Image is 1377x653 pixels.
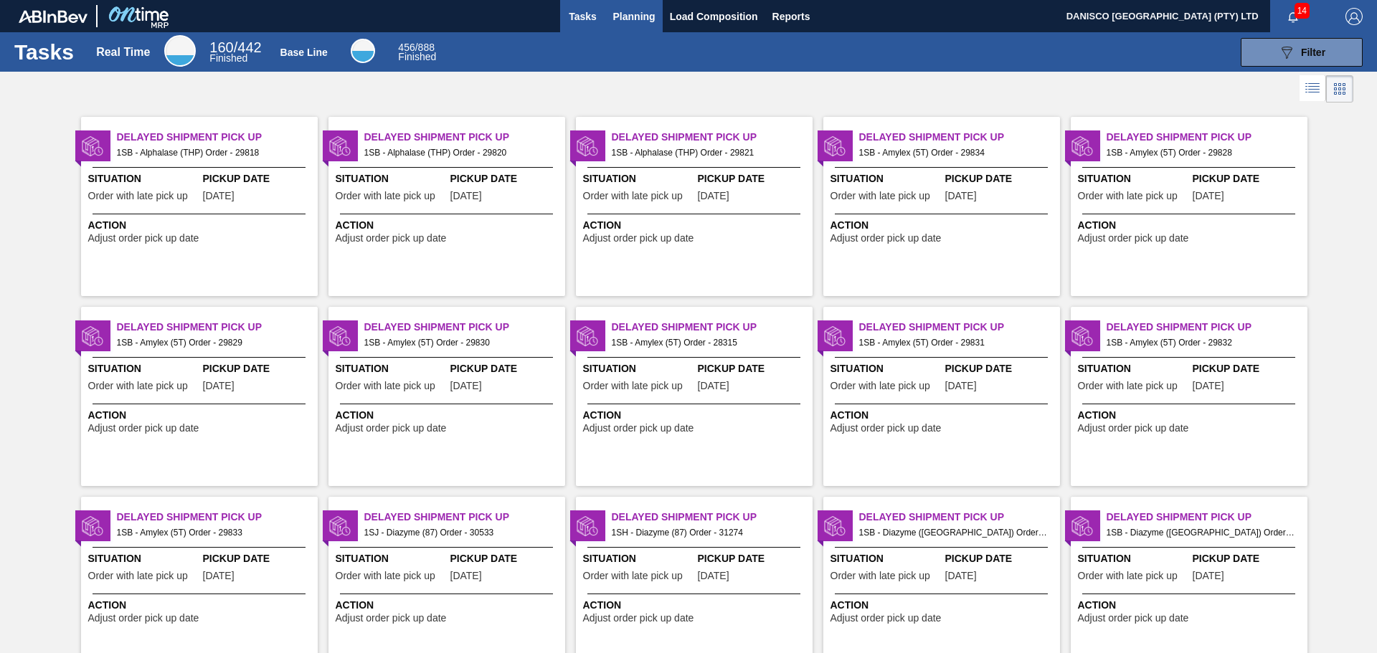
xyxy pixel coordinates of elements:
[583,361,694,376] span: Situation
[583,191,683,201] span: Order with late pick up
[88,423,199,434] span: Adjust order pick up date
[1193,571,1224,581] span: 07/17/2025
[1078,613,1189,624] span: Adjust order pick up date
[1071,325,1093,347] img: status
[336,218,562,233] span: Action
[329,135,351,157] img: status
[1078,361,1189,376] span: Situation
[88,191,188,201] span: Order with late pick up
[364,335,554,351] span: 1SB - Amylex (5T) Order - 29830
[859,335,1049,351] span: 1SB - Amylex (5T) Order - 29831
[859,320,1060,335] span: Delayed Shipment Pick Up
[164,35,196,67] div: Real Time
[831,191,930,201] span: Order with late pick up
[583,613,694,624] span: Adjust order pick up date
[336,361,447,376] span: Situation
[1078,571,1178,581] span: Order with late pick up
[1193,551,1304,566] span: Pickup Date
[1078,598,1304,613] span: Action
[831,613,942,624] span: Adjust order pick up date
[1301,47,1325,58] span: Filter
[88,361,199,376] span: Situation
[945,381,977,391] span: 07/17/2025
[612,525,801,540] span: 1SH - Diazyme (87) Order - 31274
[88,233,199,244] span: Adjust order pick up date
[1078,423,1189,434] span: Adjust order pick up date
[824,135,846,157] img: status
[612,510,813,525] span: Delayed Shipment Pick Up
[1270,6,1316,27] button: Notifications
[203,171,314,186] span: Pickup Date
[583,598,809,613] span: Action
[203,571,235,581] span: 07/17/2025
[1078,171,1189,186] span: Situation
[1078,233,1189,244] span: Adjust order pick up date
[1193,171,1304,186] span: Pickup Date
[1326,75,1353,103] div: Card Vision
[831,551,942,566] span: Situation
[945,571,977,581] span: 07/17/2025
[280,47,328,58] div: Base Line
[203,191,235,201] span: 07/17/2025
[1295,3,1310,19] span: 14
[831,381,930,391] span: Order with late pick up
[612,320,813,335] span: Delayed Shipment Pick Up
[831,171,942,186] span: Situation
[450,171,562,186] span: Pickup Date
[831,408,1056,423] span: Action
[698,191,729,201] span: 07/17/2025
[859,510,1060,525] span: Delayed Shipment Pick Up
[88,171,199,186] span: Situation
[351,39,375,63] div: Base Line
[945,361,1056,376] span: Pickup Date
[1193,191,1224,201] span: 07/24/2025
[1241,38,1363,67] button: Filter
[824,515,846,537] img: status
[336,233,447,244] span: Adjust order pick up date
[859,130,1060,145] span: Delayed Shipment Pick Up
[398,42,415,53] span: 456
[583,171,694,186] span: Situation
[567,8,599,25] span: Tasks
[450,361,562,376] span: Pickup Date
[583,381,683,391] span: Order with late pick up
[117,525,306,540] span: 1SB - Amylex (5T) Order - 29833
[209,39,261,55] span: / 442
[88,613,199,624] span: Adjust order pick up date
[450,191,482,201] span: 07/17/2025
[577,325,598,347] img: status
[329,325,351,347] img: status
[772,8,810,25] span: Reports
[859,145,1049,161] span: 1SB - Amylex (5T) Order - 29834
[945,171,1056,186] span: Pickup Date
[1078,381,1178,391] span: Order with late pick up
[450,381,482,391] span: 07/24/2025
[612,145,801,161] span: 1SB - Alphalase (THP) Order - 29821
[398,43,436,62] div: Base Line
[612,130,813,145] span: Delayed Shipment Pick Up
[364,510,565,525] span: Delayed Shipment Pick Up
[583,233,694,244] span: Adjust order pick up date
[613,8,656,25] span: Planning
[859,525,1049,540] span: 1SB - Diazyme (MA) Order - 29823
[583,571,683,581] span: Order with late pick up
[1345,8,1363,25] img: Logout
[364,525,554,540] span: 1SJ - Diazyme (87) Order - 30533
[209,39,233,55] span: 160
[831,233,942,244] span: Adjust order pick up date
[1300,75,1326,103] div: List Vision
[698,171,809,186] span: Pickup Date
[117,510,318,525] span: Delayed Shipment Pick Up
[336,613,447,624] span: Adjust order pick up date
[1071,515,1093,537] img: status
[336,551,447,566] span: Situation
[203,381,235,391] span: 07/24/2025
[336,381,435,391] span: Order with late pick up
[1107,525,1296,540] span: 1SB - Diazyme (MA) Order - 29825
[450,551,562,566] span: Pickup Date
[336,423,447,434] span: Adjust order pick up date
[1193,381,1224,391] span: 07/17/2025
[1107,510,1307,525] span: Delayed Shipment Pick Up
[1078,408,1304,423] span: Action
[1078,551,1189,566] span: Situation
